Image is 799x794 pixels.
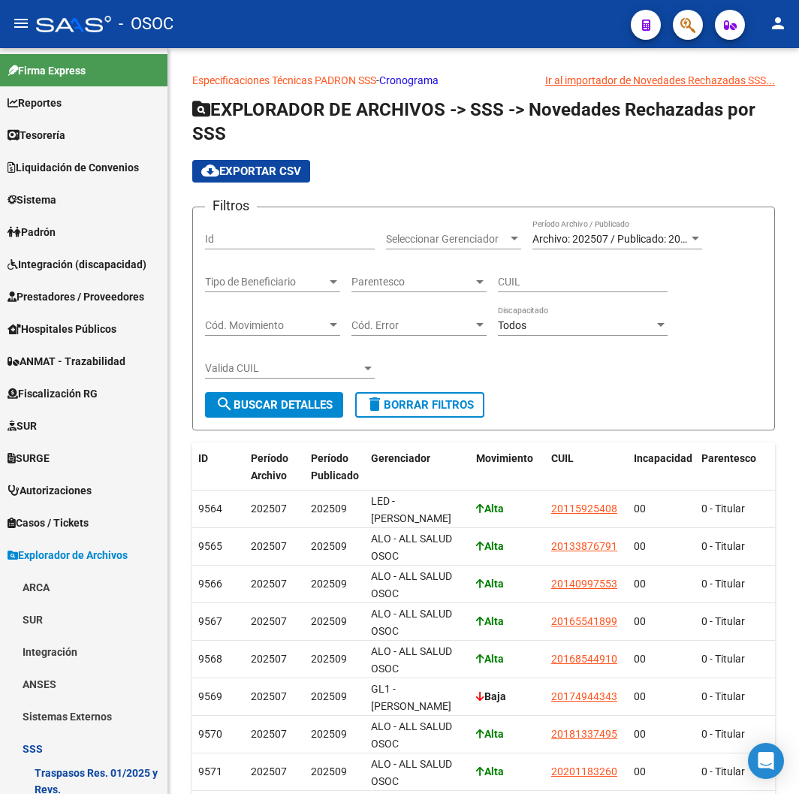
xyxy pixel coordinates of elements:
button: Exportar CSV [192,160,310,183]
span: ALO - ALL SALUD OSOC [371,720,452,750]
span: GL1 - [PERSON_NAME] [371,683,451,712]
span: 202509 [311,540,347,552]
span: 9568 [198,653,222,665]
span: Integración (discapacidad) [8,256,146,273]
span: LED - [PERSON_NAME] [371,495,451,524]
strong: Alta [476,578,504,590]
div: 00 [634,651,689,668]
span: 202507 [251,728,287,740]
span: ALO - ALL SALUD OSOC [371,758,452,787]
span: Explorador de Archivos [8,547,128,563]
span: ALO - ALL SALUD OSOC [371,570,452,599]
span: Prestadores / Proveedores [8,288,144,305]
span: Padrón [8,224,56,240]
span: Parentesco [351,276,473,288]
div: 00 [634,538,689,555]
span: Seleccionar Gerenciador [386,233,508,246]
span: 20168544910 [551,653,617,665]
span: 9571 [198,765,222,777]
span: Cód. Movimiento [205,319,327,332]
span: 20115925408 [551,503,617,515]
span: 0 - Titular [701,615,745,627]
span: 202507 [251,578,287,590]
datatable-header-cell: Período Archivo [245,442,305,492]
span: 202507 [251,540,287,552]
span: Tesorería [8,127,65,143]
span: Hospitales Públicos [8,321,116,337]
mat-icon: menu [12,14,30,32]
span: 9566 [198,578,222,590]
strong: Alta [476,728,504,740]
datatable-header-cell: Movimiento [470,442,545,492]
span: ALO - ALL SALUD OSOC [371,645,452,675]
span: 202509 [311,690,347,702]
h3: Filtros [205,195,257,216]
span: 0 - Titular [701,503,745,515]
span: - OSOC [119,8,173,41]
span: 0 - Titular [701,653,745,665]
button: Buscar Detalles [205,392,343,418]
div: 00 [634,500,689,518]
datatable-header-cell: ID [192,442,245,492]
span: 20174944343 [551,690,617,702]
p: - [192,72,775,89]
span: 0 - Titular [701,690,745,702]
span: 202509 [311,578,347,590]
span: Archivo: 202507 / Publicado: 202509 [532,233,704,245]
span: 0 - Titular [701,765,745,777]
span: 202507 [251,690,287,702]
div: 00 [634,688,689,705]
a: Especificaciones Técnicas PADRON SSS [192,74,376,86]
span: 202509 [311,728,347,740]
span: SURGE [8,450,50,466]
span: ALO - ALL SALUD OSOC [371,608,452,637]
strong: Alta [476,540,504,552]
span: Gerenciador [371,452,430,464]
div: 00 [634,763,689,780]
strong: Alta [476,503,504,515]
span: Parentesco [701,452,756,464]
span: Todos [498,319,526,331]
span: 20181337495 [551,728,617,740]
span: Tipo de Beneficiario [205,276,327,288]
span: 9570 [198,728,222,740]
span: 202507 [251,503,287,515]
datatable-header-cell: CUIL [545,442,628,492]
mat-icon: cloud_download [201,162,219,180]
strong: Baja [476,690,506,702]
span: Período Archivo [251,452,288,482]
mat-icon: delete [366,395,384,413]
span: 202509 [311,765,347,777]
mat-icon: search [216,395,234,413]
span: Firma Express [8,62,86,79]
datatable-header-cell: Gerenciador [365,442,470,492]
datatable-header-cell: Período Publicado [305,442,365,492]
span: Sistema [8,192,56,208]
div: Ir al importador de Novedades Rechazadas SSS... [545,72,775,89]
span: CUIL [551,452,574,464]
span: Buscar Detalles [216,398,333,412]
span: SUR [8,418,37,434]
span: 20201183260 [551,765,617,777]
span: Cód. Error [351,319,473,332]
span: Casos / Tickets [8,515,89,531]
span: Borrar Filtros [366,398,474,412]
span: 202507 [251,765,287,777]
div: 00 [634,613,689,630]
span: 20133876791 [551,540,617,552]
span: Período Publicado [311,452,359,482]
strong: Alta [476,615,504,627]
span: 20140997553 [551,578,617,590]
span: Fiscalización RG [8,385,98,402]
span: 9564 [198,503,222,515]
mat-icon: person [769,14,787,32]
span: EXPLORADOR DE ARCHIVOS -> SSS -> Novedades Rechazadas por SSS [192,99,755,144]
span: 9565 [198,540,222,552]
span: 202507 [251,615,287,627]
span: Autorizaciones [8,482,92,499]
span: 0 - Titular [701,728,745,740]
span: 9569 [198,690,222,702]
span: 9567 [198,615,222,627]
span: Liquidación de Convenios [8,159,139,176]
span: 0 - Titular [701,578,745,590]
